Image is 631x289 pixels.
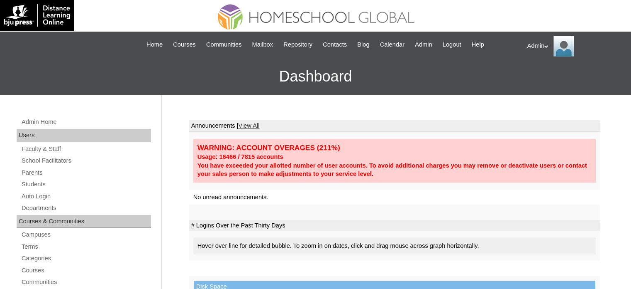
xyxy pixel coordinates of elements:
a: Calendar [376,40,409,49]
img: logo-white.png [4,4,70,27]
img: Admin Homeschool Global [553,36,574,57]
div: Admin [527,36,623,57]
a: Communities [202,40,246,49]
a: Home [142,40,167,49]
a: Students [21,179,151,190]
div: Hover over line for detailed bubble. To zoom in on dates, click and drag mouse across graph horiz... [193,237,596,254]
div: Users [17,129,151,142]
a: Parents [21,168,151,178]
a: Courses [169,40,200,49]
a: Admin Home [21,117,151,127]
a: View All [238,122,259,129]
span: Calendar [380,40,404,49]
a: Departments [21,203,151,213]
a: Contacts [319,40,351,49]
strong: Usage: 16466 / 7815 accounts [197,153,283,160]
div: You have exceeded your allotted number of user accounts. To avoid additional charges you may remo... [197,161,592,178]
a: Communities [21,277,151,287]
span: Admin [415,40,432,49]
a: Terms [21,242,151,252]
a: Faculty & Staff [21,144,151,154]
a: Blog [353,40,373,49]
a: Admin [411,40,436,49]
h3: Dashboard [4,58,627,95]
span: Contacts [323,40,347,49]
span: Home [146,40,163,49]
span: Help [472,40,484,49]
td: No unread announcements. [189,190,600,205]
a: Help [468,40,488,49]
a: Mailbox [248,40,278,49]
div: Courses & Communities [17,215,151,228]
a: Courses [21,265,151,276]
span: Mailbox [252,40,273,49]
a: Categories [21,253,151,264]
span: Communities [206,40,242,49]
td: Announcements | [189,120,600,132]
span: Blog [357,40,369,49]
div: WARNING: ACCOUNT OVERAGES (211%) [197,143,592,153]
td: # Logins Over the Past Thirty Days [189,220,600,232]
span: Repository [283,40,312,49]
a: Auto Login [21,191,151,202]
a: Campuses [21,230,151,240]
span: Logout [443,40,461,49]
span: Courses [173,40,196,49]
a: Repository [279,40,317,49]
a: School Facilitators [21,156,151,166]
a: Logout [439,40,465,49]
